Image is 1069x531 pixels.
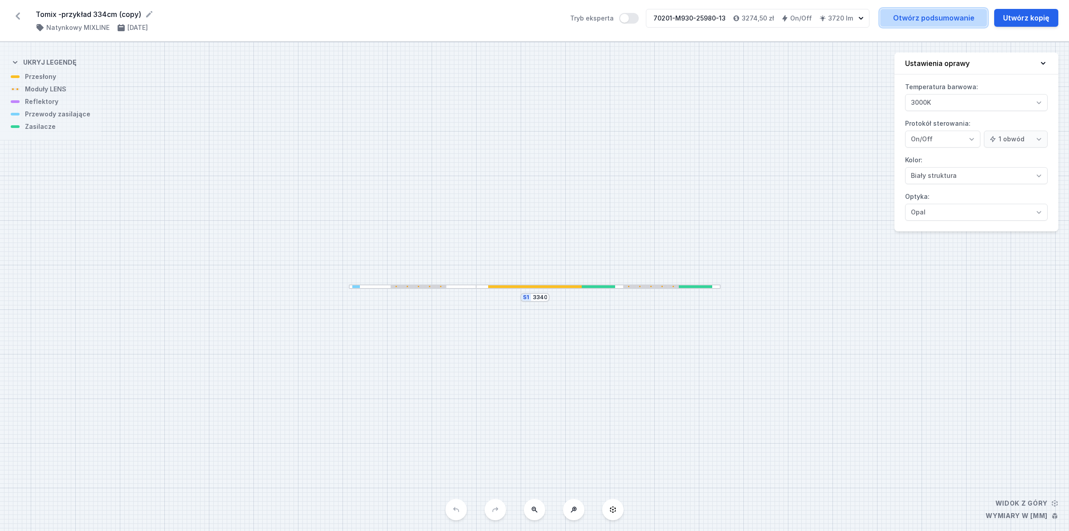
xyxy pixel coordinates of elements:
[653,14,726,23] div: 70201-M930-25980-13
[619,13,639,24] button: Tryb eksperta
[905,189,1048,221] label: Optyka:
[905,58,970,69] h4: Ustawienia oprawy
[23,58,77,67] h4: Ukryj legendę
[905,153,1048,184] label: Kolor:
[646,9,869,28] button: 70201-M930-25980-133274,50 złOn/Off3720 lm
[790,14,812,23] h4: On/Off
[894,53,1058,74] button: Ustawienia oprawy
[570,13,639,24] label: Tryb eksperta
[905,204,1048,221] select: Optyka:
[828,14,853,23] h4: 3720 lm
[127,23,148,32] h4: [DATE]
[533,294,547,301] input: Wymiar [mm]
[905,131,980,148] select: Protokół sterowania:
[905,116,1048,148] label: Protokół sterowania:
[984,131,1048,148] select: Protokół sterowania:
[994,9,1058,27] button: Utwórz kopię
[36,9,559,20] form: Tomix -przykład 334cm (copy)
[905,94,1048,111] select: Temperatura barwowa:
[905,80,1048,111] label: Temperatura barwowa:
[11,51,77,72] button: Ukryj legendę
[905,167,1048,184] select: Kolor:
[880,9,987,27] a: Otwórz podsumowanie
[145,10,154,19] button: Edytuj nazwę projektu
[742,14,774,23] h4: 3274,50 zł
[46,23,110,32] h4: Natynkowy MIXLINE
